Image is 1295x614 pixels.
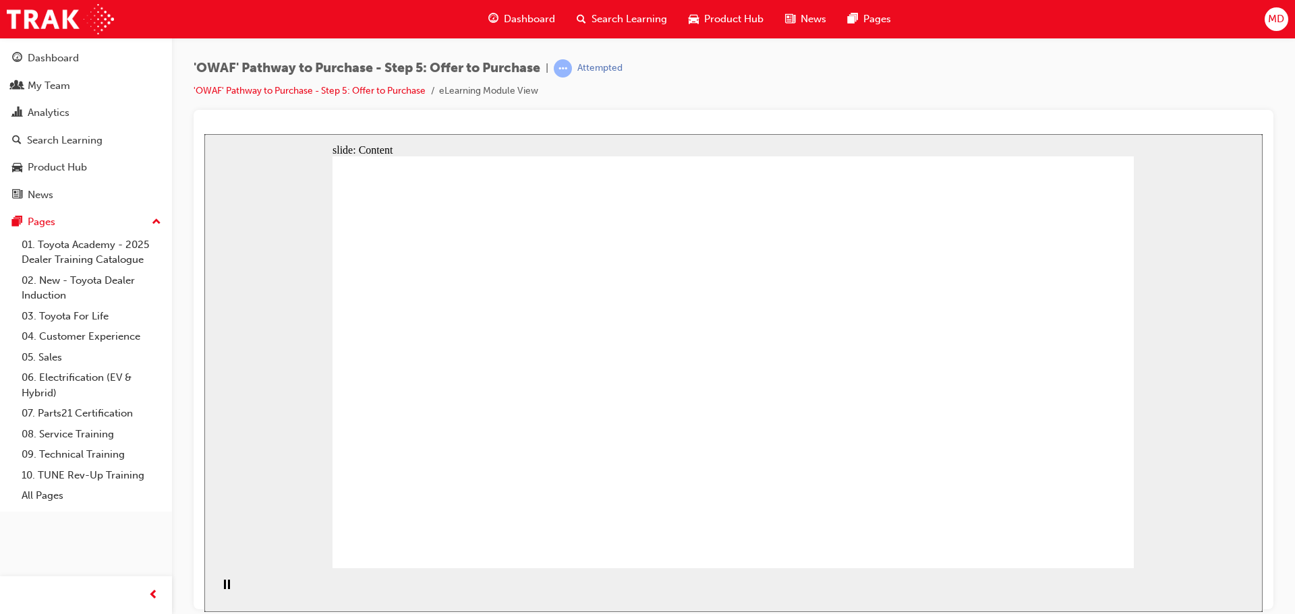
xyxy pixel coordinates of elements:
div: My Team [28,78,70,94]
a: Dashboard [5,46,167,71]
a: 08. Service Training [16,424,167,445]
button: MD [1265,7,1288,31]
a: guage-iconDashboard [478,5,566,33]
div: Pages [28,214,55,230]
button: Pages [5,210,167,235]
span: news-icon [785,11,795,28]
a: 05. Sales [16,347,167,368]
span: chart-icon [12,107,22,119]
a: My Team [5,73,167,98]
span: guage-icon [488,11,498,28]
span: search-icon [577,11,586,28]
button: Pause (Ctrl+Alt+P) [7,445,30,468]
a: 'OWAF' Pathway to Purchase - Step 5: Offer to Purchase [194,85,426,96]
img: Trak [7,4,114,34]
span: prev-icon [148,587,159,604]
span: learningRecordVerb_ATTEMPT-icon [554,59,572,78]
a: search-iconSearch Learning [566,5,678,33]
span: Search Learning [592,11,667,27]
a: 10. TUNE Rev-Up Training [16,465,167,486]
a: 07. Parts21 Certification [16,403,167,424]
span: car-icon [12,162,22,174]
a: pages-iconPages [837,5,902,33]
a: All Pages [16,485,167,506]
span: News [801,11,826,27]
button: DashboardMy TeamAnalyticsSearch LearningProduct HubNews [5,43,167,210]
span: pages-icon [12,216,22,228]
span: up-icon [152,214,161,231]
a: 02. New - Toyota Dealer Induction [16,270,167,306]
a: Product Hub [5,155,167,180]
span: search-icon [12,135,22,147]
a: 09. Technical Training [16,444,167,465]
div: Dashboard [28,51,79,66]
a: 06. Electrification (EV & Hybrid) [16,367,167,403]
a: car-iconProduct Hub [678,5,774,33]
div: Analytics [28,105,69,121]
a: 04. Customer Experience [16,326,167,347]
li: eLearning Module View [439,84,538,99]
div: playback controls [7,434,30,478]
span: guage-icon [12,53,22,65]
span: people-icon [12,80,22,92]
span: Dashboard [504,11,555,27]
span: | [546,61,548,76]
span: pages-icon [848,11,858,28]
span: Product Hub [704,11,764,27]
a: 03. Toyota For Life [16,306,167,327]
a: Search Learning [5,128,167,153]
a: News [5,183,167,208]
span: news-icon [12,189,22,202]
div: Search Learning [27,133,103,148]
div: Attempted [577,62,623,75]
div: Product Hub [28,160,87,175]
a: 01. Toyota Academy - 2025 Dealer Training Catalogue [16,235,167,270]
a: news-iconNews [774,5,837,33]
span: Pages [863,11,891,27]
span: 'OWAF' Pathway to Purchase - Step 5: Offer to Purchase [194,61,540,76]
span: car-icon [689,11,699,28]
span: MD [1268,11,1284,27]
a: Analytics [5,100,167,125]
div: News [28,187,53,203]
